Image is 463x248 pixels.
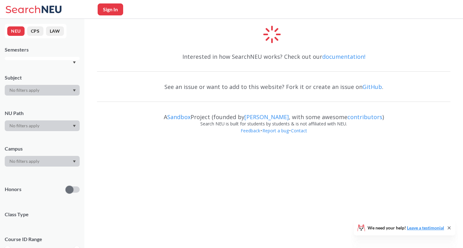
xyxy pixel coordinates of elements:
[5,186,21,193] p: Honors
[73,125,76,127] svg: Dropdown arrow
[347,113,382,121] a: contributors
[407,225,444,230] a: Leave a testimonial
[97,108,450,120] div: A Project (founded by , with some awesome )
[5,110,80,117] div: NU Path
[5,145,80,152] div: Campus
[5,211,80,218] span: Class Type
[98,3,123,15] button: Sign In
[363,83,382,91] a: GitHub
[97,120,450,127] div: Search NEU is built for students by students & is not affiliated with NEU.
[5,156,80,167] div: Dropdown arrow
[46,26,64,36] button: LAW
[167,113,191,121] a: Sandbox
[240,128,260,134] a: Feedback
[97,127,450,144] div: • •
[262,128,289,134] a: Report a bug
[5,85,80,96] div: Dropdown arrow
[5,74,80,81] div: Subject
[73,160,76,163] svg: Dropdown arrow
[291,128,307,134] a: Contact
[5,236,80,243] p: Course ID Range
[97,78,450,96] div: See an issue or want to add to this website? Fork it or create an issue on .
[73,89,76,92] svg: Dropdown arrow
[244,113,289,121] a: [PERSON_NAME]
[368,226,444,230] span: We need your help!
[322,53,365,60] a: documentation!
[97,47,450,66] div: Interested in how SearchNEU works? Check out our
[7,26,25,36] button: NEU
[27,26,43,36] button: CPS
[5,46,80,53] div: Semesters
[5,120,80,131] div: Dropdown arrow
[73,61,76,64] svg: Dropdown arrow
